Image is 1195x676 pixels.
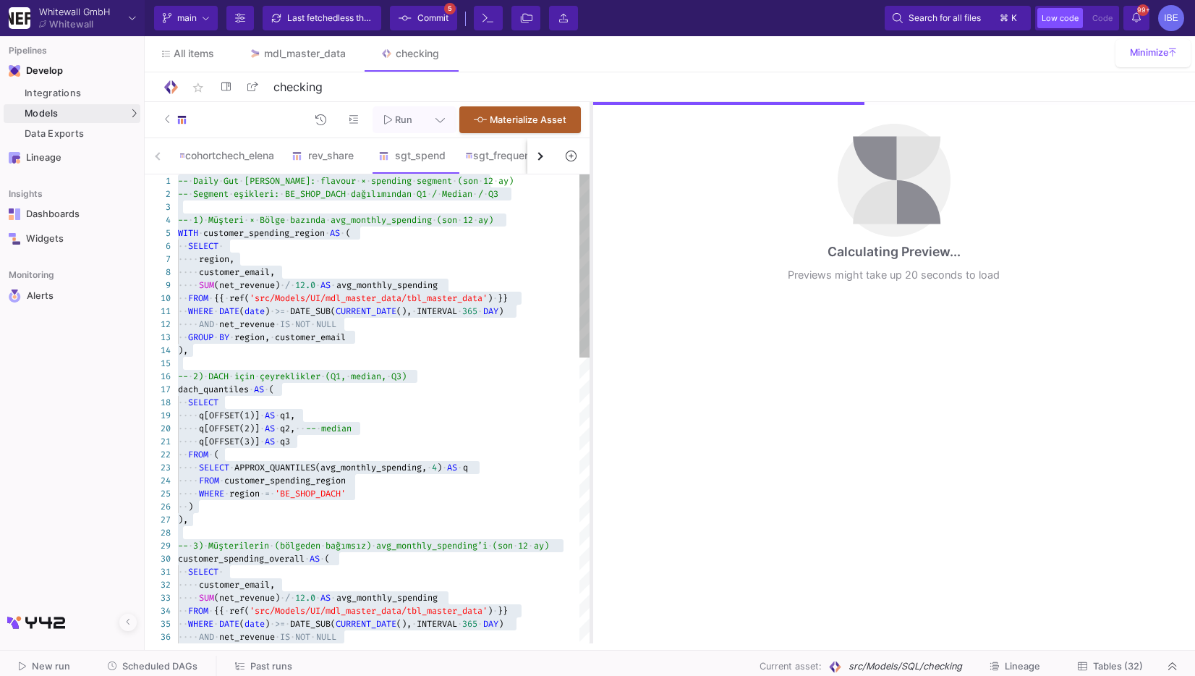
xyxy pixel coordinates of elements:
img: SQL-Model type child icon [292,151,302,161]
mat-expansion-panel-header: Navigation iconDevelop [4,59,140,83]
span: · [346,187,351,200]
span: AS [320,279,331,291]
span: · [290,279,295,292]
span: · [457,305,462,318]
span: · [300,422,305,435]
span: · [290,318,295,331]
div: 5 [145,227,171,240]
div: 20 [145,422,171,435]
img: Tab icon [380,48,393,60]
span: ( [214,449,219,460]
span: · [473,214,478,227]
span: ( [239,305,244,317]
span: · [386,370,391,383]
div: 10 [145,292,171,305]
div: Integrations [25,88,137,99]
div: 14 [145,344,171,357]
span: · [260,409,265,422]
span: × [250,214,255,226]
span: SELECT [188,397,218,408]
span: FROM [188,292,208,304]
div: 11 [145,305,171,318]
span: AS [265,423,275,434]
span: ·· [178,292,188,305]
span: · [478,174,483,187]
span: · [270,305,275,318]
span: DATE_SUB( [290,305,336,317]
span: All items [174,48,214,59]
span: · [198,227,203,240]
div: cohortchech_elena [179,150,274,161]
span: (net_revenue) [214,279,280,291]
span: · [208,448,213,461]
span: AS [265,436,275,447]
span: region, [234,331,270,343]
span: dağılımından [351,188,412,200]
span: ⌘ [1000,9,1008,27]
span: segment [417,175,452,187]
span: Past runs [250,661,292,672]
span: ·· [178,396,188,409]
div: 2 [145,187,171,200]
div: 3 [145,200,171,214]
span: Scheduled DAGs [122,661,197,672]
div: 12 [145,318,171,331]
span: · [412,305,417,318]
span: · [316,422,321,435]
span: SUM [199,279,214,291]
span: · [249,383,254,396]
span: >= [275,305,285,317]
span: Daily [193,175,218,187]
span: · [320,370,326,383]
span: · [427,461,432,474]
button: Commit [390,6,457,30]
span: · [331,279,336,292]
span: Run [395,114,412,125]
span: Müşteri [208,214,244,226]
span: customer_spending_region [203,227,325,239]
span: eşikleri: [234,188,279,200]
span: · [255,370,260,383]
span: ···· [178,266,199,279]
span: ( [346,227,351,239]
span: · [412,187,417,200]
div: Calculating Preview... [828,242,961,261]
span: · [285,305,290,318]
a: Navigation iconWidgets [4,227,140,250]
span: ref( [229,292,250,304]
a: Navigation iconDashboards [4,203,140,226]
div: 8 [145,266,171,279]
span: WITH [178,227,198,239]
span: q[OFFSET(3)] [199,436,260,447]
span: ·· [178,305,188,318]
span: 'src/Models/UI/mdl_master_data/tbl_master_data' [250,292,488,304]
span: · [493,292,498,305]
button: Code [1088,8,1117,28]
button: 99+ [1123,6,1149,30]
div: 9 [145,279,171,292]
span: FROM [199,475,219,486]
div: Dashboards [26,208,120,220]
img: Navigation icon [9,65,20,77]
div: 1 [145,174,171,187]
img: SQL Model [828,659,843,675]
mat-icon: star_border [190,79,207,96]
span: Lineage [1005,661,1040,672]
span: Commit [417,7,448,29]
div: 19 [145,409,171,422]
button: Run [373,106,424,133]
span: 12.0 [295,279,315,291]
div: rev_share [292,150,361,161]
button: Last fetchedless than a minute ago [263,6,381,30]
span: · [275,435,280,448]
span: [PERSON_NAME]: [244,175,315,187]
span: (son [458,175,478,187]
span: Low code [1042,13,1079,23]
span: WHERE [188,305,213,317]
span: · [275,409,280,422]
span: q [463,462,468,473]
button: Search for all files⌘k [885,6,1031,30]
span: IS [280,318,290,330]
a: Data Exports [4,124,140,143]
div: 18 [145,396,171,409]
